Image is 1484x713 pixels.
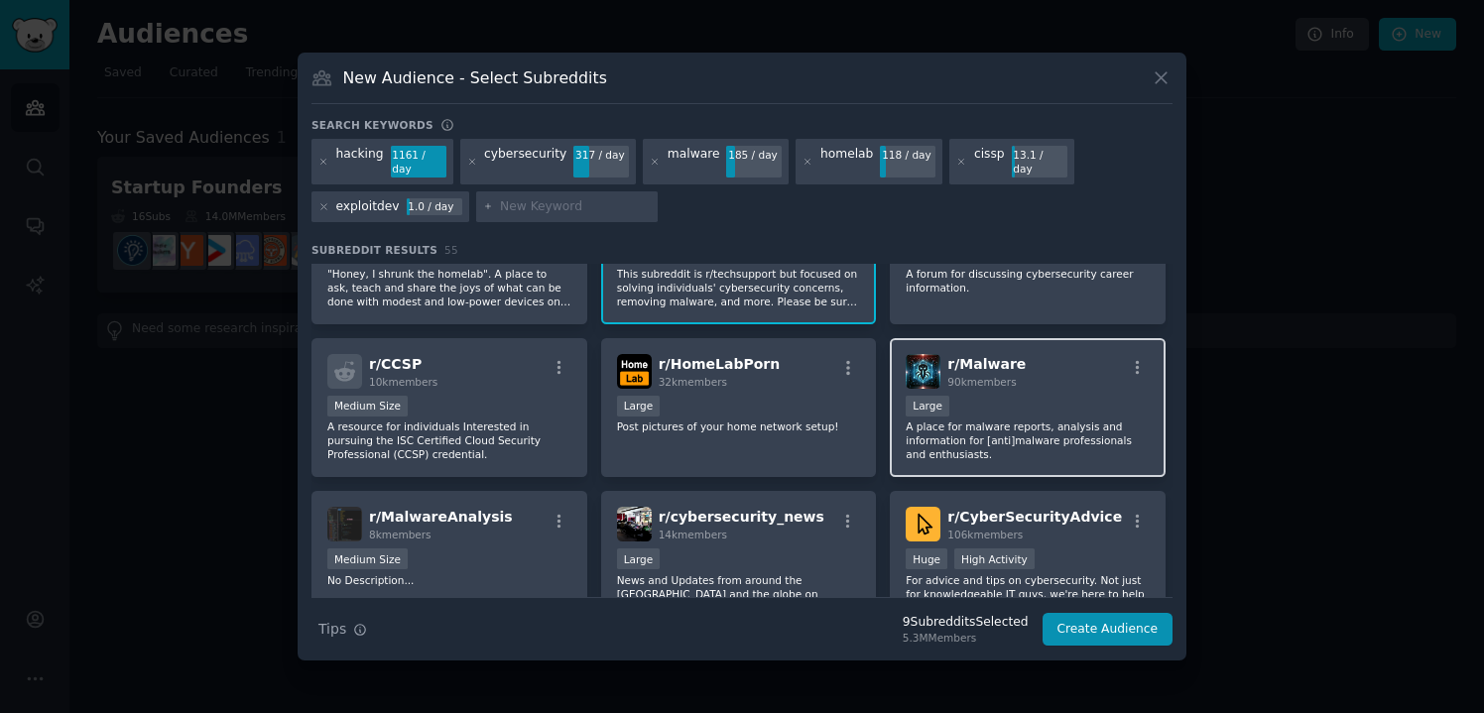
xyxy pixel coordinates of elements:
[369,529,432,540] span: 8k members
[1012,146,1067,178] div: 13.1 / day
[617,548,661,569] div: Large
[444,244,458,256] span: 55
[906,267,1150,295] p: A forum for discussing cybersecurity career information.
[659,376,727,388] span: 32k members
[947,356,1026,372] span: r/ Malware
[954,548,1035,569] div: High Activity
[311,612,374,647] button: Tips
[906,354,940,389] img: Malware
[668,146,720,178] div: malware
[947,509,1122,525] span: r/ CyberSecurityAdvice
[336,146,384,178] div: hacking
[903,631,1029,645] div: 5.3M Members
[947,529,1023,540] span: 106k members
[327,507,362,541] img: MalwareAnalysis
[659,356,781,372] span: r/ HomeLabPorn
[369,376,437,388] span: 10k members
[573,146,629,164] div: 317 / day
[336,198,400,216] div: exploitdev
[327,419,571,461] p: A resource for individuals Interested in pursuing the ISC Certified Cloud Security Professional (...
[617,396,661,416] div: Large
[974,146,1005,178] div: cissp
[906,548,947,569] div: Huge
[369,509,513,525] span: r/ MalwareAnalysis
[659,509,824,525] span: r/ cybersecurity_news
[500,198,651,216] input: New Keyword
[327,396,408,416] div: Medium Size
[906,419,1150,461] p: A place for malware reports, analysis and information for [anti]malware professionals and enthusi...
[391,146,446,178] div: 1161 / day
[903,614,1029,632] div: 9 Subreddit s Selected
[327,573,571,587] p: No Description...
[327,548,408,569] div: Medium Size
[343,67,607,88] h3: New Audience - Select Subreddits
[906,507,940,541] img: CyberSecurityAdvice
[407,198,462,216] div: 1.0 / day
[906,396,949,416] div: Large
[617,419,861,433] p: Post pictures of your home network setup!
[906,573,1150,615] p: For advice and tips on cybersecurity. Not just for knowledgeable IT guys, we're here to help ever...
[726,146,782,164] div: 185 / day
[617,573,861,615] p: News and Updates from around the [GEOGRAPHIC_DATA] and the globe on Cybersecurity issues, breache...
[311,118,433,132] h3: Search keywords
[1043,613,1174,647] button: Create Audience
[327,267,571,308] p: "Honey, I shrunk the homelab". A place to ask, teach and share the joys of what can be done with ...
[311,243,437,257] span: Subreddit Results
[617,267,861,308] p: This subreddit is r/techsupport but focused on solving individuals' cybersecurity concerns, remov...
[659,529,727,540] span: 14k members
[369,356,422,372] span: r/ CCSP
[484,146,566,178] div: cybersecurity
[947,376,1016,388] span: 90k members
[820,146,873,178] div: homelab
[617,354,652,389] img: HomeLabPorn
[617,507,652,541] img: cybersecurity_news
[880,146,935,164] div: 118 / day
[318,619,346,640] span: Tips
